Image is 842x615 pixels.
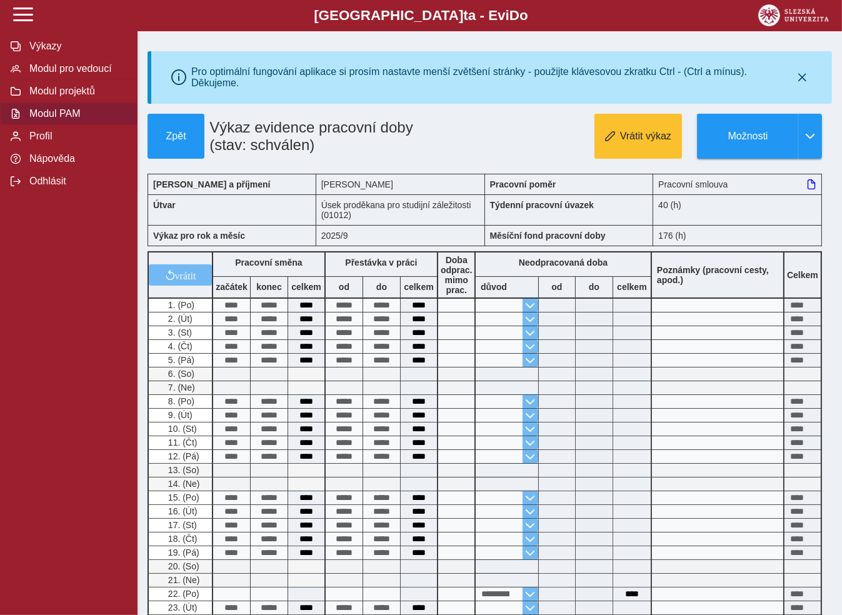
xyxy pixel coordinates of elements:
span: 10. (St) [166,424,197,434]
b: Výkaz pro rok a měsíc [153,231,245,241]
b: Útvar [153,200,176,210]
span: t [463,7,468,23]
span: Zpět [153,131,199,142]
span: 21. (Ne) [166,575,200,585]
span: D [509,7,519,23]
b: Měsíční fond pracovní doby [490,231,606,241]
b: konec [251,282,288,292]
span: Modul projektů [26,86,127,97]
span: 3. (St) [166,327,192,337]
span: 23. (Út) [166,602,198,612]
b: [GEOGRAPHIC_DATA] a - Evi [38,7,804,24]
span: Modul PAM [26,108,127,119]
h1: Výkaz evidence pracovní doby (stav: schválen) [204,114,433,159]
span: Výkazy [26,41,127,52]
span: Nápověda [26,153,127,164]
span: Profil [26,131,127,142]
b: celkem [613,282,651,292]
div: Pracovní smlouva [653,174,822,194]
button: Možnosti [697,114,798,159]
span: 6. (So) [166,369,194,379]
b: celkem [288,282,324,292]
b: Doba odprac. mimo prac. [441,255,473,295]
div: Pro optimální fungování aplikace si prosím nastavte menší zvětšení stránky - použijte klávesovou ... [191,66,792,89]
span: 18. (Čt) [166,534,198,544]
b: začátek [213,282,250,292]
span: 4. (Čt) [166,341,193,351]
button: Zpět [148,114,204,159]
b: do [576,282,613,292]
span: 1. (Po) [166,300,194,310]
b: od [539,282,575,292]
span: Odhlásit [26,176,127,187]
span: 20. (So) [166,561,199,571]
span: o [519,7,528,23]
b: Poznámky (pracovní cesty, apod.) [652,265,783,285]
span: 8. (Po) [166,396,194,406]
span: 22. (Po) [166,589,199,599]
b: od [326,282,363,292]
b: do [363,282,400,292]
div: 40 (h) [653,194,822,225]
b: [PERSON_NAME] a příjmení [153,179,270,189]
b: Týdenní pracovní úvazek [490,200,594,210]
span: 9. (Út) [166,410,193,420]
span: 11. (Čt) [166,437,198,447]
button: vrátit [149,264,212,286]
span: 16. (Út) [166,506,198,516]
b: Celkem [787,270,818,280]
span: 2. (Út) [166,314,193,324]
span: 12. (Pá) [166,451,199,461]
span: Možnosti [708,131,788,142]
b: celkem [401,282,437,292]
div: [PERSON_NAME] [316,174,485,194]
span: 14. (Ne) [166,479,200,489]
b: Přestávka v práci [345,257,417,267]
span: 19. (Pá) [166,547,199,557]
div: Úsek proděkana pro studijní záležitosti (01012) [316,194,485,225]
div: 176 (h) [653,225,822,246]
b: Pracovní směna [235,257,302,267]
span: 17. (St) [166,520,197,530]
b: Neodpracovaná doba [519,257,608,267]
b: důvod [481,282,507,292]
span: 7. (Ne) [166,382,195,392]
span: 5. (Pá) [166,355,194,365]
span: Vrátit výkaz [620,131,671,142]
div: 2025/9 [316,225,485,246]
button: Vrátit výkaz [594,114,682,159]
span: Modul pro vedoucí [26,63,127,74]
b: Pracovní poměr [490,179,556,189]
img: logo_web_su.png [758,4,829,26]
span: vrátit [175,270,196,280]
span: 13. (So) [166,465,199,475]
span: 15. (Po) [166,492,199,502]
